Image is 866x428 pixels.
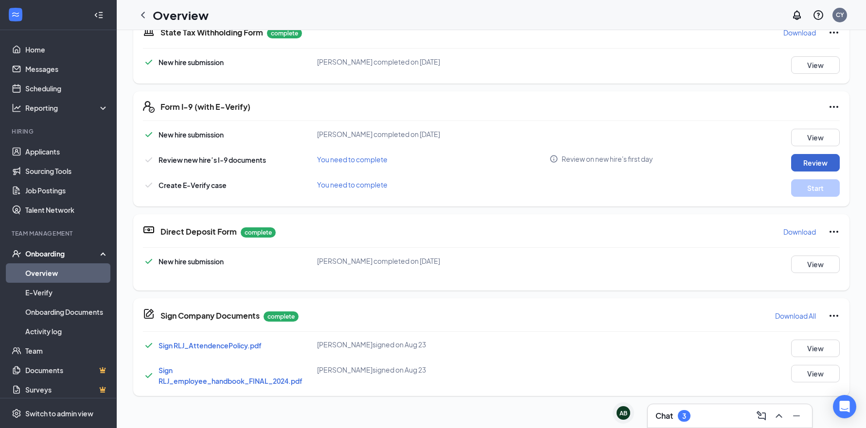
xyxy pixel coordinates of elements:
[241,227,276,238] p: complete
[775,311,816,321] p: Download All
[143,256,155,267] svg: Checkmark
[317,155,388,164] span: You need to complete
[160,310,260,321] h5: Sign Company Documents
[25,360,108,380] a: DocumentsCrown
[12,103,21,113] svg: Analysis
[791,129,840,146] button: View
[791,154,840,171] button: Review
[836,11,844,19] div: CY
[549,154,558,163] svg: Info
[12,249,21,258] svg: UserCheck
[317,340,549,349] div: [PERSON_NAME] signed on Aug 23
[143,154,155,166] svg: Checkmark
[813,9,824,21] svg: QuestionInfo
[160,226,237,237] h5: Direct Deposit Form
[317,257,440,265] span: [PERSON_NAME] completed on [DATE]
[783,227,816,237] p: Download
[143,179,155,191] svg: Checkmark
[25,181,108,200] a: Job Postings
[12,409,21,418] svg: Settings
[562,154,653,164] span: Review on new hire's first day
[783,224,816,240] button: Download
[143,340,155,351] svg: Checkmark
[11,10,20,19] svg: WorkstreamLogo
[791,340,840,357] button: View
[137,9,149,21] svg: ChevronLeft
[160,27,263,38] h5: State Tax Withholding Form
[25,142,108,161] a: Applicants
[828,101,840,113] svg: Ellipses
[143,129,155,140] svg: Checkmark
[267,28,302,38] p: complete
[143,370,155,381] svg: Checkmark
[783,25,816,40] button: Download
[25,283,108,302] a: E-Verify
[160,102,250,112] h5: Form I-9 (with E-Verify)
[791,56,840,74] button: View
[25,40,108,59] a: Home
[25,341,108,360] a: Team
[25,302,108,322] a: Onboarding Documents
[775,308,816,324] button: Download All
[25,161,108,181] a: Sourcing Tools
[159,181,227,189] span: Create E-Verify case
[791,179,840,197] button: Start
[789,408,804,424] button: Minimize
[655,411,673,421] h3: Chat
[25,103,109,113] div: Reporting
[25,79,108,98] a: Scheduling
[771,408,787,424] button: ChevronUp
[828,27,840,38] svg: Ellipses
[143,56,155,68] svg: Checkmark
[25,200,108,220] a: Talent Network
[828,310,840,322] svg: Ellipses
[25,409,93,418] div: Switch to admin view
[756,410,767,422] svg: ComposeMessage
[25,249,100,258] div: Onboarding
[791,256,840,273] button: View
[317,130,440,138] span: [PERSON_NAME] completed on [DATE]
[143,308,155,320] svg: CompanyDocumentIcon
[159,366,302,385] a: Sign RLJ_employee_handbook_FINAL_2024.pdf
[143,101,155,113] svg: FormI9EVerifyIcon
[25,59,108,79] a: Messages
[682,412,686,420] div: 3
[159,130,224,139] span: New hire submission
[783,28,816,37] p: Download
[25,380,108,399] a: SurveysCrown
[833,395,856,418] div: Open Intercom Messenger
[143,224,155,236] svg: DirectDepositIcon
[25,263,108,283] a: Overview
[94,10,104,20] svg: Collapse
[828,226,840,238] svg: Ellipses
[159,58,224,67] span: New hire submission
[159,155,266,164] span: Review new hire’s I-9 documents
[153,7,209,23] h1: Overview
[791,9,803,21] svg: Notifications
[25,322,108,341] a: Activity log
[264,311,299,322] p: complete
[159,341,262,350] a: Sign RLJ_AttendencePolicy.pdf
[143,25,155,36] svg: TaxGovernmentIcon
[791,365,840,382] button: View
[12,127,106,136] div: Hiring
[791,410,802,422] svg: Minimize
[317,180,388,189] span: You need to complete
[754,408,769,424] button: ComposeMessage
[159,257,224,266] span: New hire submission
[317,365,549,375] div: [PERSON_NAME] signed on Aug 23
[317,57,440,66] span: [PERSON_NAME] completed on [DATE]
[12,229,106,238] div: Team Management
[773,410,785,422] svg: ChevronUp
[619,409,627,417] div: AB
